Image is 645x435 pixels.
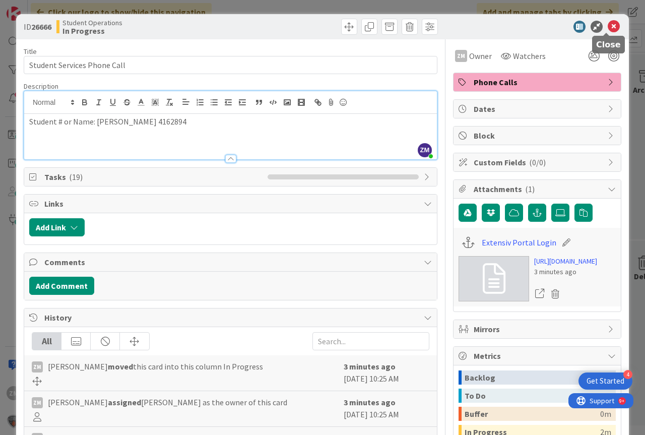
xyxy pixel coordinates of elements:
h5: Close [596,40,621,49]
div: Get Started [587,376,624,386]
span: ( 19 ) [69,172,83,182]
span: ZM [418,143,432,157]
span: History [44,312,419,324]
div: 0m [600,370,611,385]
div: 9+ [51,4,56,12]
a: Open [534,287,545,300]
span: Block [474,130,603,142]
span: Dates [474,103,603,115]
b: moved [108,361,133,371]
span: [PERSON_NAME] this card into this column In Progress [48,360,263,372]
span: Support [21,2,46,14]
b: 26666 [31,22,51,32]
span: Links [44,198,419,210]
span: Metrics [474,350,603,362]
span: Description [24,82,58,91]
button: Add Link [29,218,85,236]
div: Open Get Started checklist, remaining modules: 4 [578,372,632,390]
input: Search... [312,332,429,350]
span: Tasks [44,171,263,183]
div: Backlog [465,370,600,385]
span: Phone Calls [474,76,603,88]
div: 4 [623,370,632,379]
div: All [32,333,61,350]
label: Title [24,47,37,56]
span: Student Operations [62,19,122,27]
a: [URL][DOMAIN_NAME] [534,256,597,267]
b: assigned [108,397,141,407]
p: Student # or Name: [PERSON_NAME] 4162894 [29,116,432,128]
div: ZM [32,361,43,372]
div: 0m [600,407,611,421]
span: ID [24,21,51,33]
span: Watchers [513,50,546,62]
span: Custom Fields [474,156,603,168]
div: ZM [455,50,467,62]
span: Mirrors [474,323,603,335]
div: 3 minutes ago [534,267,597,277]
div: Buffer [465,407,600,421]
span: ( 0/0 ) [529,157,546,167]
div: To Do [465,389,600,403]
input: type card name here... [24,56,437,74]
span: ( 1 ) [525,184,535,194]
span: Owner [469,50,492,62]
b: 3 minutes ago [344,397,396,407]
b: 3 minutes ago [344,361,396,371]
div: [DATE] 10:25 AM [344,396,429,421]
button: Add Comment [29,277,94,295]
div: ZM [32,397,43,408]
span: Attachments [474,183,603,195]
b: In Progress [62,27,122,35]
span: Comments [44,256,419,268]
div: [DATE] 10:25 AM [344,360,429,386]
a: Extensiv Portal Login [482,236,556,248]
span: [PERSON_NAME] [PERSON_NAME] as the owner of this card [48,396,287,408]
